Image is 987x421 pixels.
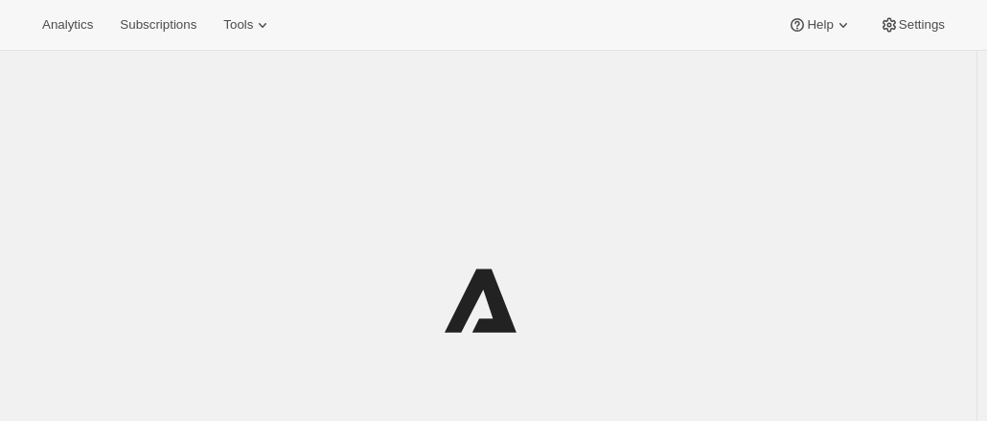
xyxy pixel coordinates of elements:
button: Tools [212,12,284,38]
span: Settings [899,17,945,33]
button: Analytics [31,12,104,38]
span: Tools [223,17,253,33]
button: Subscriptions [108,12,208,38]
button: Help [776,12,863,38]
span: Help [807,17,833,33]
span: Analytics [42,17,93,33]
span: Subscriptions [120,17,196,33]
button: Settings [868,12,956,38]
